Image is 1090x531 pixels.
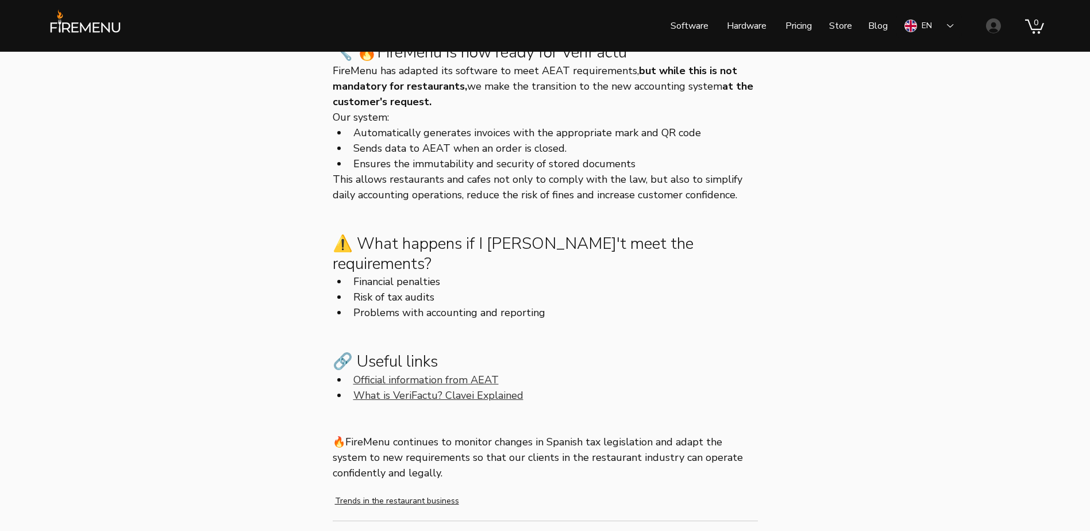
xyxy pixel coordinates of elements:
[333,110,389,124] span: Our system:
[821,11,860,40] a: Store
[353,275,440,288] span: Financial penalties
[860,11,896,40] a: Blog
[467,79,722,93] span: we make the transition to the new accounting system
[922,20,932,32] div: EN
[333,64,639,78] span: FireMenu has adapted its software to meet AEAT requirements,
[823,11,858,40] p: Store
[896,13,962,39] div: Language Selector: English
[335,495,459,507] a: Trends in the restaurant business
[353,157,635,171] span: Ensures the immutability and security of stored documents
[353,290,434,304] span: Risk of tax audits
[665,11,714,40] p: Software
[353,126,701,140] span: Automatically generates invoices with the appropriate mark and QR code
[333,172,745,202] span: This allows restaurants and cafes not only to comply with the law, but also to simplify daily acc...
[353,373,499,387] a: Official information from AEAT
[353,388,523,402] a: What is VeriFactu? Clavei Explained
[333,435,746,480] span: 🔥FireMenu continues to monitor changes in Spanish tax legislation and adapt the system to new req...
[353,141,567,155] span: Sends data to AEAT when an order is closed.
[333,41,627,63] span: 🔧 🔥FireMenu is now ready for VeriFactu
[572,11,896,40] nav: Site
[904,20,917,32] img: English
[1036,477,1090,531] iframe: Wix Chat
[1025,18,1044,34] a: Cart with 0 items
[775,11,821,40] a: Pricing
[333,492,758,509] ul: Post categories
[780,11,818,40] p: Pricing
[1034,17,1038,27] text: 0
[353,306,545,320] span: Problems with accounting and reporting
[46,9,125,42] img: FireMenu logo
[862,11,893,40] p: Blog
[662,11,717,40] a: Software
[717,11,775,40] a: Hardware
[333,233,698,275] span: ⚠️ What happens if I [PERSON_NAME]'t meet the requirements?
[721,11,772,40] p: Hardware
[333,351,438,372] span: 🔗 Useful links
